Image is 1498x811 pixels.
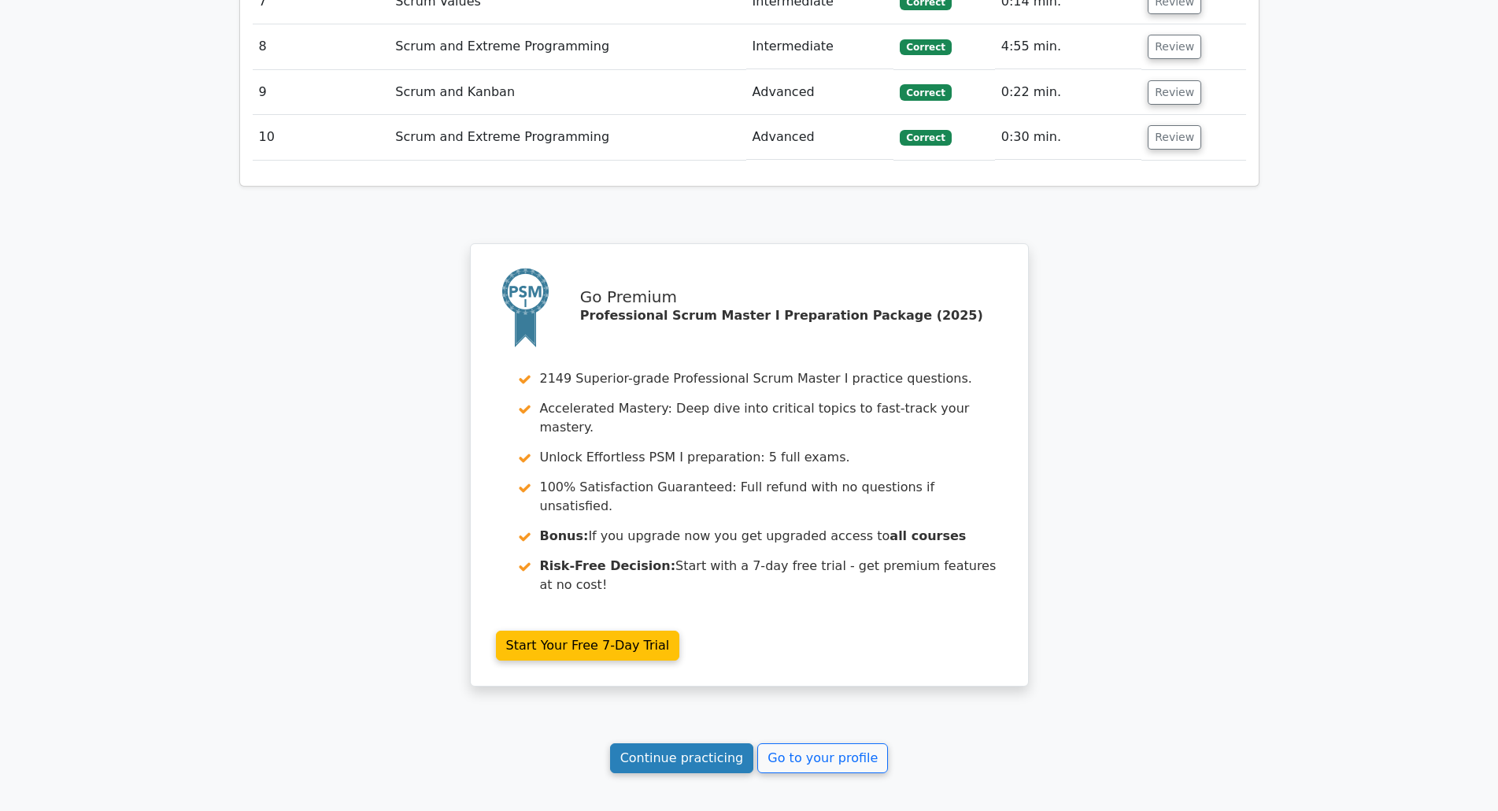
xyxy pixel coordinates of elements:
[1148,80,1201,105] button: Review
[389,70,745,115] td: Scrum and Kanban
[757,743,888,773] a: Go to your profile
[1148,35,1201,59] button: Review
[389,115,745,160] td: Scrum and Extreme Programming
[900,130,951,146] span: Correct
[900,39,951,55] span: Correct
[253,24,390,69] td: 8
[746,115,894,160] td: Advanced
[1148,125,1201,150] button: Review
[389,24,745,69] td: Scrum and Extreme Programming
[253,70,390,115] td: 9
[900,84,951,100] span: Correct
[746,70,894,115] td: Advanced
[746,24,894,69] td: Intermediate
[496,631,680,661] a: Start Your Free 7-Day Trial
[995,115,1141,160] td: 0:30 min.
[995,24,1141,69] td: 4:55 min.
[610,743,754,773] a: Continue practicing
[995,70,1141,115] td: 0:22 min.
[253,115,390,160] td: 10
